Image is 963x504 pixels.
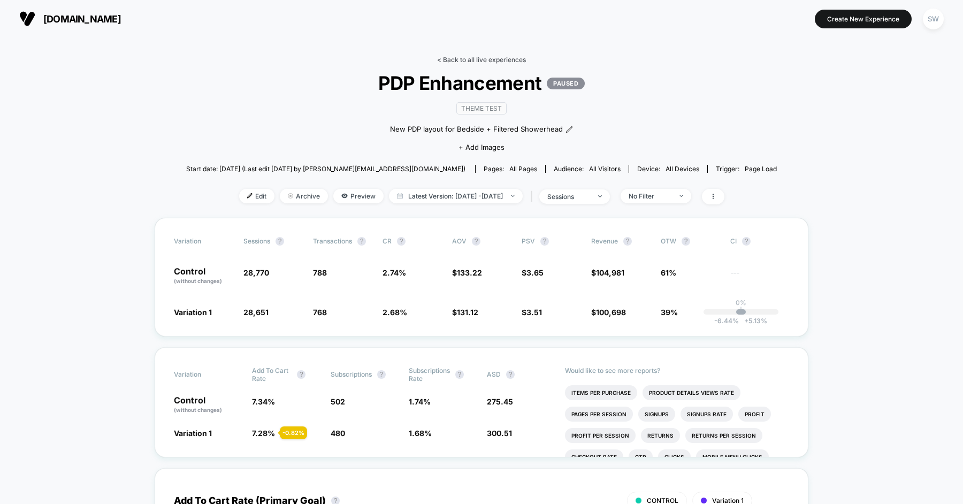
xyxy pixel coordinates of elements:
[526,308,542,317] span: 3.51
[174,396,241,414] p: Control
[487,397,513,406] span: 275.45
[730,237,789,246] span: CI
[696,449,769,464] li: Mobile Menu Clicks
[565,428,636,443] li: Profit Per Session
[331,429,345,438] span: 480
[661,268,676,277] span: 61%
[598,195,602,197] img: end
[661,237,720,246] span: OTW
[666,165,699,173] span: all devices
[216,72,747,94] span: PDP Enhancement
[243,268,269,277] span: 28,770
[742,237,751,246] button: ?
[745,165,777,173] span: Page Load
[565,407,633,422] li: Pages Per Session
[685,428,762,443] li: Returns Per Session
[472,237,480,246] button: ?
[239,189,274,203] span: Edit
[547,193,590,201] div: sessions
[19,11,35,27] img: Visually logo
[452,268,482,277] span: $
[16,10,124,27] button: [DOMAIN_NAME]
[174,429,212,438] span: Variation 1
[484,165,537,173] div: Pages:
[682,237,690,246] button: ?
[288,193,293,198] img: end
[638,407,675,422] li: Signups
[526,268,544,277] span: 3.65
[487,370,501,378] span: ASD
[591,268,624,277] span: $
[280,426,307,439] div: - 0.82 %
[247,193,253,198] img: edit
[313,268,327,277] span: 788
[357,237,366,246] button: ?
[333,189,384,203] span: Preview
[511,195,515,197] img: end
[457,308,478,317] span: 131.12
[456,102,507,114] span: Theme Test
[252,397,275,406] span: 7.34 %
[174,366,233,383] span: Variation
[920,8,947,30] button: SW
[174,278,222,284] span: (without changes)
[455,370,464,379] button: ?
[313,308,327,317] span: 768
[744,317,748,325] span: +
[528,189,539,204] span: |
[331,397,345,406] span: 502
[509,165,537,173] span: all pages
[596,308,626,317] span: 100,698
[736,299,746,307] p: 0%
[174,237,233,246] span: Variation
[522,237,535,245] span: PSV
[383,237,392,245] span: CR
[591,237,618,245] span: Revenue
[409,366,450,383] span: Subscriptions Rate
[629,449,653,464] li: Ctr
[629,165,707,173] span: Device:
[629,192,671,200] div: No Filter
[457,268,482,277] span: 133.22
[714,317,739,325] span: -6.44 %
[730,270,789,285] span: ---
[815,10,912,28] button: Create New Experience
[641,428,680,443] li: Returns
[331,370,372,378] span: Subscriptions
[280,189,328,203] span: Archive
[643,385,740,400] li: Product Details Views Rate
[506,370,515,379] button: ?
[554,165,621,173] div: Audience:
[383,268,406,277] span: 2.74 %
[487,429,512,438] span: 300.51
[681,407,733,422] li: Signups Rate
[409,397,431,406] span: 1.74 %
[565,449,623,464] li: Checkout Rate
[565,385,637,400] li: Items Per Purchase
[679,195,683,197] img: end
[243,308,269,317] span: 28,651
[658,449,691,464] li: Clicks
[297,370,305,379] button: ?
[174,267,233,285] p: Control
[716,165,777,173] div: Trigger:
[383,308,407,317] span: 2.68 %
[276,237,284,246] button: ?
[452,308,478,317] span: $
[397,237,406,246] button: ?
[243,237,270,245] span: Sessions
[740,307,742,315] p: |
[252,429,275,438] span: 7.28 %
[174,308,212,317] span: Variation 1
[452,237,467,245] span: AOV
[458,143,505,151] span: + Add Images
[589,165,621,173] span: All Visitors
[540,237,549,246] button: ?
[522,308,542,317] span: $
[565,366,789,375] p: Would like to see more reports?
[437,56,526,64] a: < Back to all live experiences
[738,407,771,422] li: Profit
[252,366,292,383] span: Add To Cart Rate
[661,308,678,317] span: 39%
[522,268,544,277] span: $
